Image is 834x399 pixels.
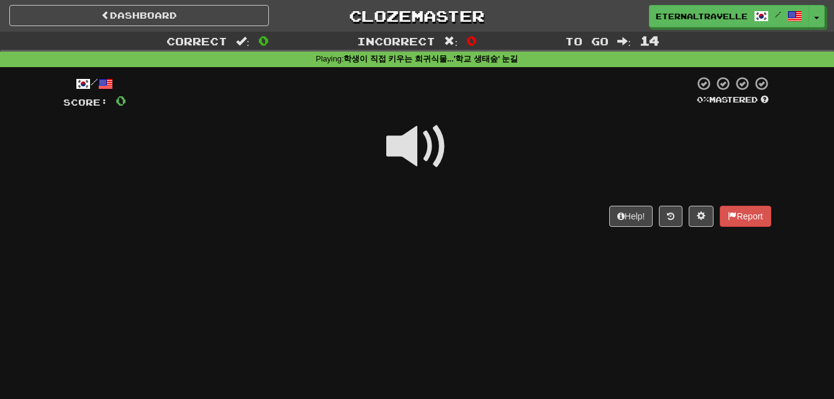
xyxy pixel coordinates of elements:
a: Clozemaster [288,5,547,27]
span: : [617,36,631,47]
button: Report [720,206,771,227]
div: Mastered [694,94,771,106]
span: 0 [466,33,477,48]
span: 0 [116,93,126,108]
span: To go [565,35,609,47]
span: / [775,10,781,19]
button: Help! [609,206,653,227]
span: : [444,36,458,47]
span: Incorrect [357,35,435,47]
span: Score: [63,97,108,108]
span: 14 [640,33,659,48]
a: eternaltraveller / [649,5,809,27]
span: eternaltraveller [656,11,748,22]
span: 0 [258,33,269,48]
button: Round history (alt+y) [659,206,682,227]
div: / [63,76,126,91]
strong: 학생이 직접 키우는 희귀식물...'학교 생태숲' 눈길 [343,55,518,63]
span: 0 % [697,94,709,104]
span: Correct [166,35,227,47]
a: Dashboard [9,5,269,26]
span: : [236,36,250,47]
